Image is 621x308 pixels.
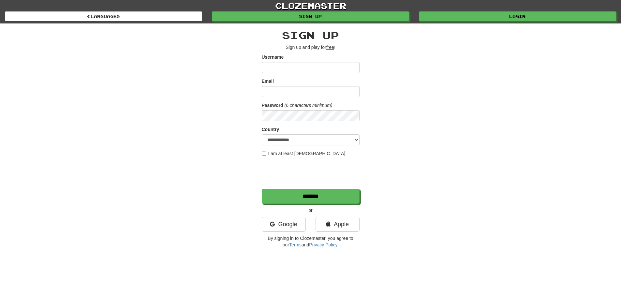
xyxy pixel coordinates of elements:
h2: Sign up [262,30,360,41]
label: Username [262,54,284,60]
a: Google [262,217,306,232]
label: Email [262,78,274,84]
a: Login [419,11,616,21]
p: or [262,207,360,213]
a: Apple [316,217,360,232]
label: Country [262,126,279,133]
u: free [326,45,334,50]
a: Terms [289,242,302,247]
input: I am at least [DEMOGRAPHIC_DATA] [262,152,266,156]
a: Privacy Policy [309,242,337,247]
a: Sign up [212,11,409,21]
label: Password [262,102,283,109]
p: By signing in to Clozemaster, you agree to our and . [262,235,360,248]
iframe: reCAPTCHA [262,160,361,185]
p: Sign up and play for ! [262,44,360,51]
em: (6 characters minimum) [285,103,333,108]
a: Languages [5,11,202,21]
label: I am at least [DEMOGRAPHIC_DATA] [262,150,346,157]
